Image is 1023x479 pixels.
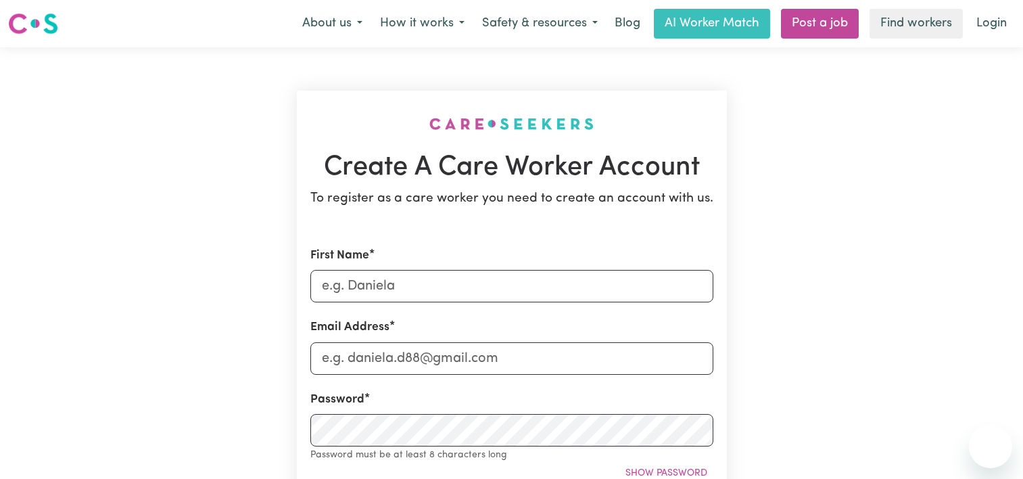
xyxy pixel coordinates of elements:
[310,342,713,375] input: e.g. daniela.d88@gmail.com
[654,9,770,39] a: AI Worker Match
[473,9,606,38] button: Safety & resources
[310,450,507,460] small: Password must be at least 8 characters long
[293,9,371,38] button: About us
[310,319,389,336] label: Email Address
[8,12,58,36] img: Careseekers logo
[781,9,859,39] a: Post a job
[310,152,713,184] h1: Create A Care Worker Account
[310,247,369,265] label: First Name
[371,9,473,38] button: How it works
[968,9,1015,39] a: Login
[606,9,648,39] a: Blog
[310,391,364,409] label: Password
[969,425,1012,468] iframe: Button to launch messaging window
[310,189,713,209] p: To register as a care worker you need to create an account with us.
[8,8,58,39] a: Careseekers logo
[625,468,707,478] span: Show password
[870,9,963,39] a: Find workers
[310,270,713,302] input: e.g. Daniela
